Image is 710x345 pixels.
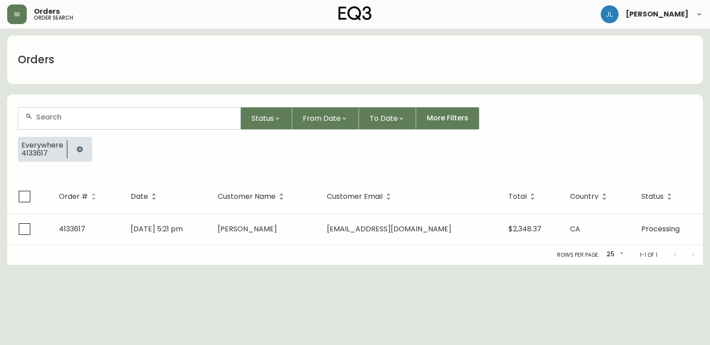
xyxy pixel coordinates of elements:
input: Search [36,113,233,121]
span: Customer Email [327,194,383,199]
span: Everywhere [21,141,63,149]
span: 4133617 [59,224,85,234]
span: Orders [34,8,60,15]
span: Total [508,193,538,201]
span: Country [570,193,610,201]
span: Date [131,194,148,199]
h1: Orders [18,52,54,67]
span: Country [570,194,599,199]
span: Status [252,113,274,124]
span: Customer Name [218,194,276,199]
p: Rows per page: [557,251,599,259]
h5: order search [34,15,73,21]
p: 1-1 of 1 [640,251,657,259]
img: 1c9c23e2a847dab86f8017579b61559c [601,5,619,23]
div: 25 [603,247,625,262]
span: Processing [641,224,680,234]
span: From Date [303,113,341,124]
button: More Filters [416,107,479,130]
span: More Filters [427,113,468,123]
span: [PERSON_NAME] [218,224,277,234]
span: To Date [370,113,398,124]
span: Customer Email [327,193,394,201]
span: [DATE] 5:21 pm [131,224,183,234]
span: Order # [59,194,88,199]
span: Status [641,193,675,201]
span: 4133617 [21,149,63,157]
span: Status [641,194,664,199]
button: To Date [359,107,416,130]
span: Order # [59,193,99,201]
span: CA [570,224,580,234]
span: [EMAIL_ADDRESS][DOMAIN_NAME] [327,224,451,234]
span: Customer Name [218,193,287,201]
span: Total [508,194,527,199]
span: Date [131,193,160,201]
button: From Date [292,107,359,130]
span: $2,348.37 [508,224,541,234]
span: [PERSON_NAME] [626,11,689,18]
button: Status [241,107,292,130]
img: logo [338,6,372,21]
